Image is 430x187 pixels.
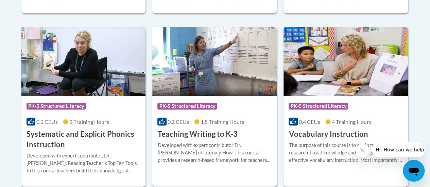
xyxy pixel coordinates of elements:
[299,118,320,125] span: 0.4 CEUs
[289,103,348,110] span: PK-5 Structured Literacy
[4,5,55,10] span: Hi. How can we help?
[157,142,272,164] div: Developed with expert contributor Dr. [PERSON_NAME] of Literacy How. This course provides a resea...
[372,142,425,157] iframe: Message from company
[201,118,244,125] span: 1.5 Training Hours
[157,129,237,139] h3: Teaching Writing to K-3
[283,27,408,96] img: Course Logo
[289,129,368,139] h3: Vocabulary Instruction
[289,142,403,164] div: The purpose of this course is to equip teachers with research-based knowledge and strategies to p...
[36,118,58,125] span: 0.2 CEUs
[332,118,372,125] span: 4 Training Hours
[403,160,425,182] iframe: Button to launch messaging window
[152,27,277,186] a: Course LogoPK-5 Structured Literacy0.2 CEUs1.5 Training Hours Teaching Writing to K-3Developed wi...
[69,118,109,125] span: 2 Training Hours
[157,103,217,110] span: PK-5 Structured Literacy
[27,103,86,110] span: PK-5 Structured Literacy
[152,27,277,96] img: Course Logo
[355,144,369,157] iframe: Close message
[21,27,146,96] img: Course Logo
[21,27,146,186] a: Course LogoPK-5 Structured Literacy0.2 CEUs2 Training Hours Systematic and Explicit Phonics Instr...
[283,27,408,186] a: Course LogoPK-5 Structured Literacy0.4 CEUs4 Training Hours Vocabulary InstructionThe purpose of ...
[27,152,141,174] div: Developed with expert contributor, Dr. [PERSON_NAME], Reading Teacherʹs Top Ten Tools. In this co...
[27,129,141,150] h3: Systematic and Explicit Phonics Instruction
[168,118,189,125] span: 0.2 CEUs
